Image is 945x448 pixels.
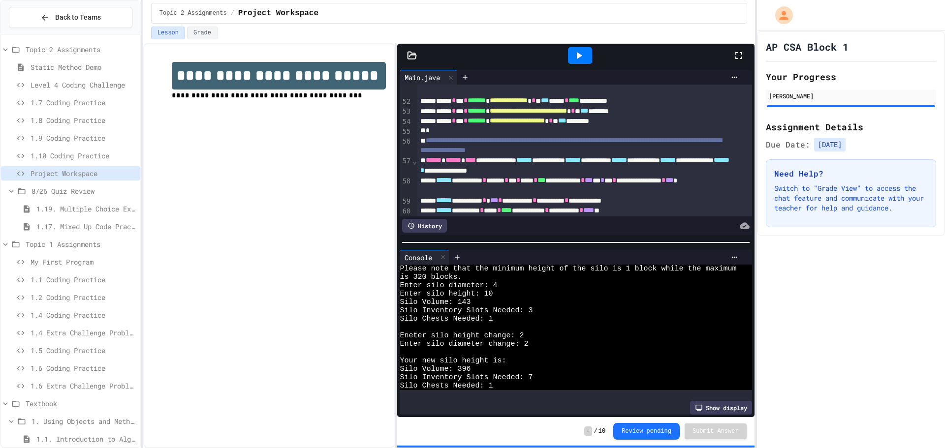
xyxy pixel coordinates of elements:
div: 60 [400,207,412,216]
h2: Your Progress [766,70,936,84]
span: 1.5 Coding Practice [31,345,136,356]
span: Your new silo height is: [400,357,506,365]
span: Back to Teams [55,12,101,23]
span: Silo Chests Needed: 1 [400,382,493,390]
div: 54 [400,117,412,127]
span: Eneter silo height change: 2 [400,331,524,340]
span: Enter silo height: 10 [400,290,493,298]
div: 51 [400,77,412,97]
span: Level 4 Coding Challenge [31,80,136,90]
span: Please note that the minimum height of the silo is 1 block while the maximum [400,265,736,273]
button: Lesson [151,27,185,39]
div: Main.java [400,70,457,85]
h3: Need Help? [774,168,928,179]
span: Silo Inventory Slots Needed: 7 [400,373,533,382]
span: Silo Volume: 143 [400,298,471,306]
span: Silo Volume: 396 [400,365,471,373]
span: 1.10 Coding Practice [31,150,136,161]
div: Show display [690,401,752,415]
span: Topic 2 Assignments [159,9,227,17]
span: 1.6 Coding Practice [31,363,136,373]
span: 1.8 Coding Practice [31,115,136,125]
span: Topic 2 Assignments [26,44,136,55]
div: 55 [400,127,412,137]
h1: AP CSA Block 1 [766,40,849,54]
span: Project Workspace [238,7,318,19]
span: 1.9 Coding Practice [31,133,136,143]
span: 8/26 Quiz Review [31,186,136,196]
div: 59 [400,197,412,207]
span: 1.1. Introduction to Algorithms, Programming, and Compilers [36,434,136,444]
span: 1.19. Multiple Choice Exercises for Unit 1a (1.1-1.6) [36,204,136,214]
button: Back to Teams [9,7,132,28]
span: Static Method Demo [31,62,136,72]
span: [DATE] [814,138,846,151]
span: 1. Using Objects and Methods [31,416,136,426]
div: 58 [400,177,412,197]
span: - [584,426,592,436]
span: Topic 1 Assignments [26,239,136,249]
span: Submit Answer [693,427,739,435]
div: My Account [765,4,795,27]
div: Main.java [400,72,445,83]
span: is 320 blocks. [400,273,462,281]
span: Silo Chests Needed: 1 [400,315,493,323]
span: Enter silo diameter change: 2 [400,340,528,348]
span: 1.2 Coding Practice [31,292,136,302]
p: Switch to "Grade View" to access the chat feature and communicate with your teacher for help and ... [774,183,928,213]
h2: Assignment Details [766,120,936,134]
button: Review pending [613,423,680,440]
span: Due Date: [766,139,810,150]
span: / [231,9,234,17]
span: Silo Inventory Slots Needed: 3 [400,306,533,315]
div: Console [400,250,449,265]
span: Enter silo diameter: 4 [400,281,497,290]
span: 1.7 Coding Practice [31,97,136,108]
div: History [402,219,447,233]
span: 1.1 Coding Practice [31,274,136,285]
div: 52 [400,97,412,107]
button: Grade [187,27,218,39]
span: 1.4 Coding Practice [31,310,136,320]
span: Fold line [412,157,417,165]
div: 53 [400,107,412,117]
div: 57 [400,156,412,177]
span: My First Program [31,257,136,267]
div: Console [400,252,437,263]
span: 10 [598,427,605,435]
div: 56 [400,137,412,157]
button: Submit Answer [685,423,747,439]
span: Textbook [26,398,136,409]
span: / [594,427,598,435]
span: 1.17. Mixed Up Code Practice 1.1-1.6 [36,221,136,232]
div: [PERSON_NAME] [769,91,933,100]
span: 1.6 Extra Challenge Problem [31,381,136,391]
span: 1.4 Extra Challenge Problem [31,328,136,338]
span: Project Workspace [31,168,136,179]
